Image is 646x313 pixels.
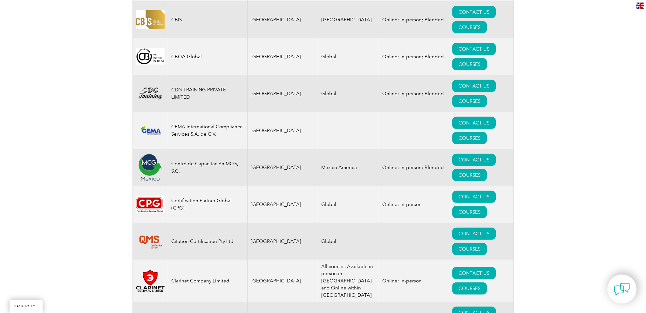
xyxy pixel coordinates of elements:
td: [GEOGRAPHIC_DATA] [247,75,318,112]
td: [GEOGRAPHIC_DATA] [247,1,318,38]
td: All courses Available in-person in [GEOGRAPHIC_DATA] and Online within [GEOGRAPHIC_DATA] [318,260,379,302]
img: 6f6ba32e-03e9-eb11-bacb-00224814b282-logo.png [136,48,165,65]
td: [GEOGRAPHIC_DATA] [247,186,318,223]
img: en [636,3,644,9]
td: Certification Partner Global (CPG) [168,186,247,223]
img: f4e4f87f-e3f1-ee11-904b-002248931104-logo.png [136,123,165,138]
td: Online; In-person; Blended [379,1,449,38]
img: 94b1e894-3e6f-eb11-a812-00224815377e-logo.png [136,231,165,252]
a: CONTACT US [452,228,496,240]
a: COURSES [452,132,487,144]
img: 07dbdeaf-5408-eb11-a813-000d3ae11abd-logo.jpg [136,10,165,29]
img: 25ebede5-885b-ef11-bfe3-000d3ad139cf-logo.png [136,85,165,102]
img: 21edb52b-d01a-eb11-a813-000d3ae11abd-logo.png [136,153,165,182]
a: COURSES [452,243,487,255]
td: Global [318,38,379,75]
img: contact-chat.png [614,281,630,297]
td: CBIS [168,1,247,38]
a: CONTACT US [452,267,496,279]
a: CONTACT US [452,154,496,166]
td: Online; In-person; Blended [379,149,449,186]
td: Clarinet Company Limited [168,260,247,302]
td: Online; In-person [379,186,449,223]
td: [GEOGRAPHIC_DATA] [247,223,318,260]
td: [GEOGRAPHIC_DATA] [247,149,318,186]
a: CONTACT US [452,191,496,203]
td: [GEOGRAPHIC_DATA] [247,112,318,149]
a: COURSES [452,95,487,107]
img: feef57d9-ad92-e711-810d-c4346bc54034-logo.jpg [136,196,165,213]
td: Global [318,75,379,112]
td: Citation Certification Pty Ltd [168,223,247,260]
td: [GEOGRAPHIC_DATA] [247,38,318,75]
td: CEMA International Compliance Services S.A. de C.V. [168,112,247,149]
td: Global [318,223,379,260]
td: Online; In-person [379,260,449,302]
a: BACK TO TOP [10,300,43,313]
td: CBQA Global [168,38,247,75]
a: CONTACT US [452,80,496,92]
td: Centro de Capacitación MCG, S.C. [168,149,247,186]
a: COURSES [452,169,487,181]
a: CONTACT US [452,6,496,18]
td: Online; In-person; Blended [379,75,449,112]
a: COURSES [452,21,487,33]
a: CONTACT US [452,117,496,129]
td: [GEOGRAPHIC_DATA] [247,260,318,302]
a: COURSES [452,282,487,295]
td: México America [318,149,379,186]
a: COURSES [452,206,487,218]
td: [GEOGRAPHIC_DATA] [318,1,379,38]
a: COURSES [452,58,487,70]
td: Global [318,186,379,223]
td: Online; In-person; Blended [379,38,449,75]
td: CDG TRAINING PRIVATE LIMITED [168,75,247,112]
img: 8f5c878c-f82f-f011-8c4d-000d3acaf2fb-logo.png [136,270,165,292]
a: CONTACT US [452,43,496,55]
